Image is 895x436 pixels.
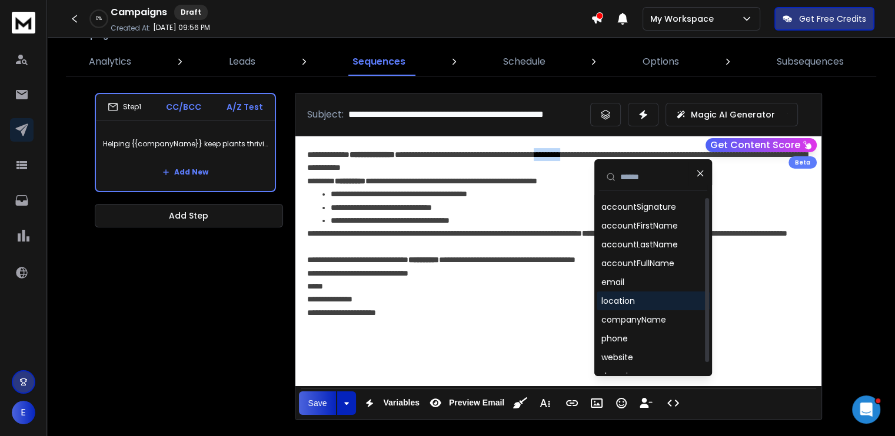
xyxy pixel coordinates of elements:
[691,109,775,120] p: Magic AI Generator
[153,160,218,184] button: Add New
[111,24,151,33] p: Created At:
[534,391,556,415] button: More Text
[307,108,344,122] p: Subject:
[601,295,635,307] div: location
[503,55,545,69] p: Schedule
[345,48,412,76] a: Sequences
[635,391,657,415] button: Insert Unsubscribe Link
[496,48,553,76] a: Schedule
[358,391,422,415] button: Variables
[777,55,844,69] p: Subsequences
[111,5,167,19] h1: Campaigns
[601,276,624,288] div: email
[424,391,507,415] button: Preview Email
[95,204,283,227] button: Add Step
[770,48,851,76] a: Subsequences
[381,398,422,408] span: Variables
[650,13,718,25] p: My Workspace
[95,93,276,192] li: Step1CC/BCCA/Z TestHelping {{companyName}} keep plants thriving year-roundAdd New
[509,391,531,415] button: Clean HTML
[166,101,201,113] p: CC/BCC
[153,23,210,32] p: [DATE] 09:56 PM
[447,398,507,408] span: Preview Email
[852,395,880,424] iframe: Intercom live chat
[788,156,817,169] div: Beta
[12,401,35,424] button: E
[666,103,798,126] button: Magic AI Generator
[706,138,817,152] button: Get Content Score
[799,13,866,25] p: Get Free Credits
[601,333,628,344] div: phone
[108,102,141,112] div: Step 1
[601,351,633,363] div: website
[774,7,874,31] button: Get Free Credits
[636,48,686,76] a: Options
[643,55,679,69] p: Options
[174,5,208,20] div: Draft
[222,48,262,76] a: Leads
[103,128,268,160] p: Helping {{companyName}} keep plants thriving year-round
[601,257,674,269] div: accountFullName
[82,48,138,76] a: Analytics
[662,391,684,415] button: Code View
[96,15,102,22] p: 0 %
[229,55,255,69] p: Leads
[601,201,676,213] div: accountSignature
[585,391,608,415] button: Insert Image (Ctrl+P)
[601,370,633,382] div: domain
[601,314,666,326] div: companyName
[561,391,583,415] button: Insert Link (Ctrl+K)
[12,12,35,33] img: logo
[352,55,405,69] p: Sequences
[601,220,678,232] div: accountFirstName
[89,55,131,69] p: Analytics
[601,239,678,250] div: accountLastName
[227,101,263,113] p: A/Z Test
[299,391,337,415] button: Save
[610,391,633,415] button: Emoticons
